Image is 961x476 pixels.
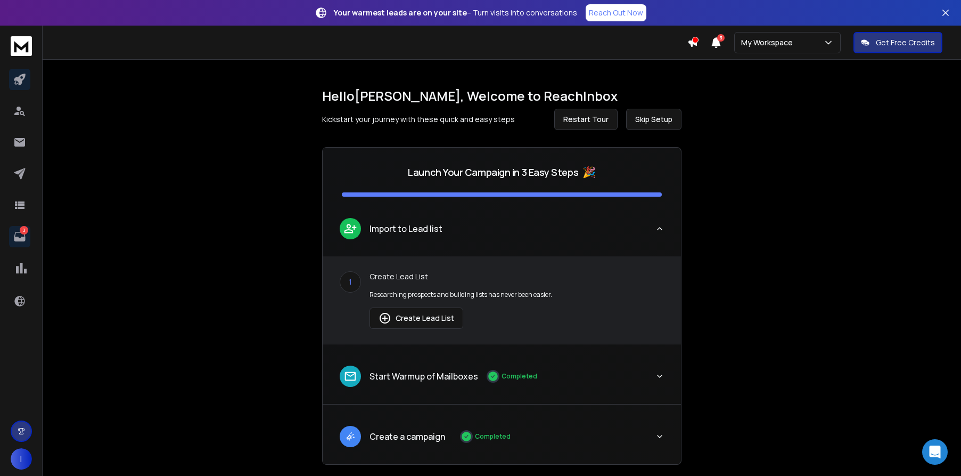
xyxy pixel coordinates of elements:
[741,37,797,48] p: My Workspace
[379,312,391,325] img: lead
[11,448,32,470] button: I
[853,32,942,53] button: Get Free Credits
[369,308,463,329] button: Create Lead List
[475,432,511,441] p: Completed
[334,7,577,18] p: – Turn visits into conversations
[922,439,948,465] div: Open Intercom Messenger
[20,226,28,235] p: 3
[408,165,578,180] p: Launch Your Campaign in 3 Easy Steps
[635,114,672,125] span: Skip Setup
[582,165,596,180] span: 🎉
[323,417,681,464] button: leadCreate a campaignCompleted
[554,109,618,130] button: Restart Tour
[323,256,681,344] div: leadImport to Lead list
[369,430,445,443] p: Create a campaign
[343,369,357,383] img: lead
[502,372,537,381] p: Completed
[11,36,32,56] img: logo
[322,114,515,125] p: Kickstart your journey with these quick and easy steps
[343,430,357,443] img: lead
[322,87,681,104] h1: Hello [PERSON_NAME] , Welcome to ReachInbox
[717,34,725,42] span: 3
[343,222,357,235] img: lead
[626,109,681,130] button: Skip Setup
[369,271,664,282] p: Create Lead List
[369,370,478,383] p: Start Warmup of Mailboxes
[323,357,681,404] button: leadStart Warmup of MailboxesCompleted
[340,271,361,293] div: 1
[586,4,646,21] a: Reach Out Now
[323,209,681,256] button: leadImport to Lead list
[369,222,442,235] p: Import to Lead list
[369,291,664,299] p: Researching prospects and building lists has never been easier.
[876,37,935,48] p: Get Free Credits
[9,226,30,247] a: 3
[334,7,467,18] strong: Your warmest leads are on your site
[589,7,643,18] p: Reach Out Now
